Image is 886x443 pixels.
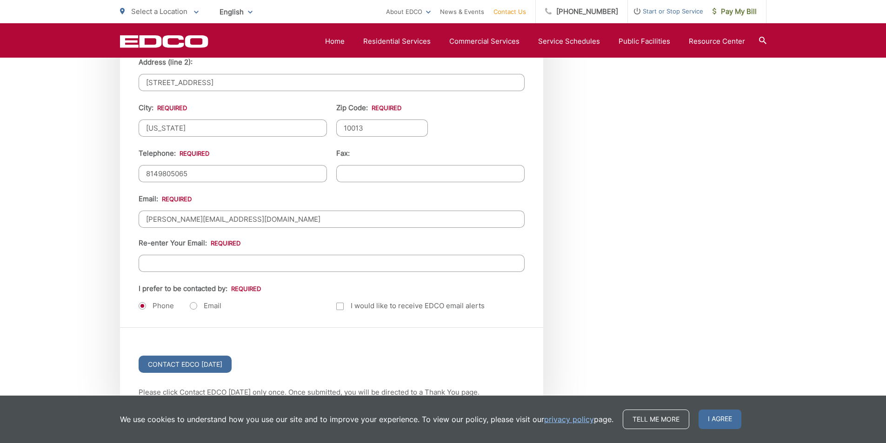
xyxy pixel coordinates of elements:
label: I would like to receive EDCO email alerts [336,300,485,311]
label: Zip Code: [336,104,401,112]
label: Fax: [336,149,350,158]
a: Public Facilities [619,36,670,47]
span: I agree [699,410,741,429]
a: About EDCO [386,6,431,17]
label: Telephone: [139,149,209,158]
a: Residential Services [363,36,431,47]
a: Resource Center [689,36,745,47]
a: Contact Us [493,6,526,17]
p: We use cookies to understand how you use our site and to improve your experience. To view our pol... [120,414,613,425]
label: Email [190,301,221,311]
label: Phone [139,301,174,311]
label: Email: [139,195,192,203]
input: Contact EDCO [DATE] [139,356,232,373]
a: Tell me more [623,410,689,429]
a: EDCD logo. Return to the homepage. [120,35,208,48]
span: Pay My Bill [713,6,757,17]
a: privacy policy [544,414,594,425]
label: Re-enter Your Email: [139,239,240,247]
span: Select a Location [131,7,187,16]
a: Commercial Services [449,36,520,47]
span: English [213,4,260,20]
label: City: [139,104,187,112]
a: Service Schedules [538,36,600,47]
label: Address (line 2): [139,58,193,66]
label: I prefer to be contacted by: [139,284,261,293]
a: News & Events [440,6,484,17]
p: Please click Contact EDCO [DATE] only once. Once submitted, you will be directed to a Thank You p... [139,387,525,398]
a: Home [325,36,345,47]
